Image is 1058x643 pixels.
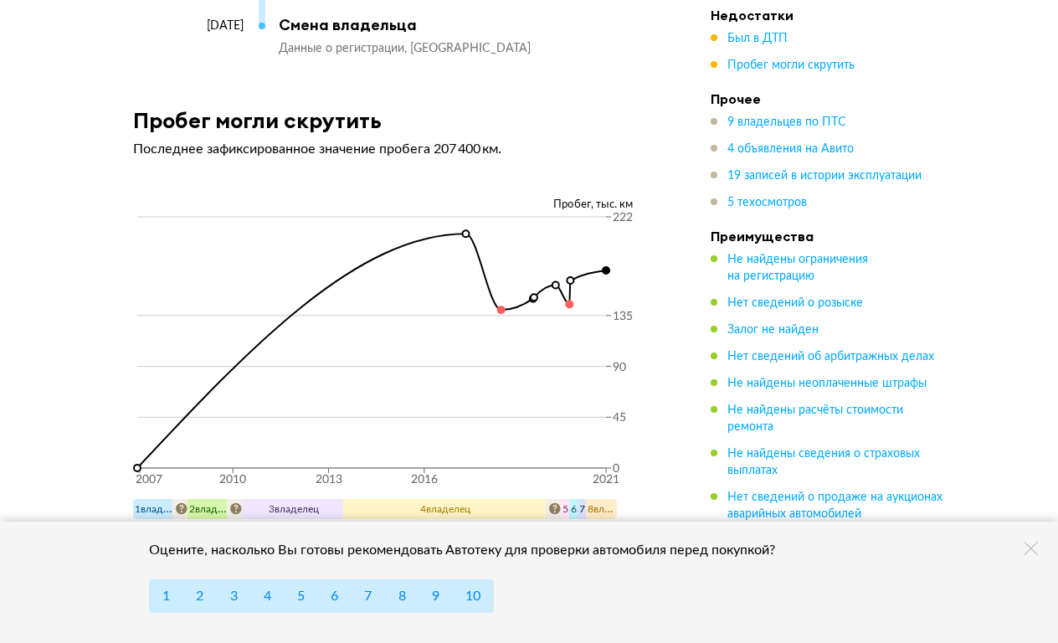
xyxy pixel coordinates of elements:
[452,579,494,613] button: 10
[219,474,246,486] tspan: 2010
[432,589,439,603] span: 9
[133,141,660,157] p: Последнее зафиксированное значение пробега 207 400 км.
[711,228,945,244] h4: Преимущества
[196,589,203,603] span: 2
[727,197,807,208] span: 5 техосмотров
[136,474,162,486] tspan: 2007
[133,198,660,213] div: Пробег, тыс. км
[727,254,868,282] span: Не найдены ограничения на регистрацию
[562,503,613,515] span: 5 владелец
[727,143,854,155] span: 4 объявления на Авито
[216,579,250,613] button: 3
[364,589,372,603] span: 7
[727,378,927,389] span: Не найдены неоплаченные штрафы
[133,107,382,133] h3: Пробег могли скрутить
[579,503,629,515] span: 7 владелец
[727,170,922,182] span: 19 записей в истории эксплуатации
[269,504,319,514] span: 3 владелец
[133,18,244,33] div: [DATE]
[411,474,438,486] tspan: 2016
[711,7,945,23] h4: Недостатки
[727,404,903,433] span: Не найдены расчёты стоимости ремонта
[279,43,410,54] span: Данные о регистрации
[135,503,185,515] span: 1 владелец
[727,324,819,336] span: Залог не найден
[588,503,638,515] span: 8 владелец
[351,579,385,613] button: 7
[727,116,846,128] span: 9 владельцев по ПТС
[711,90,945,107] h4: Прочее
[384,579,419,613] button: 8
[613,361,626,373] tspan: 90
[613,463,619,475] tspan: 0
[331,589,338,603] span: 6
[420,504,470,514] span: 4 владелец
[593,474,619,486] tspan: 2021
[162,589,170,603] span: 1
[398,589,406,603] span: 8
[613,412,626,424] tspan: 45
[284,579,318,613] button: 5
[727,351,934,363] span: Нет сведений об арбитражных делах
[571,503,621,515] span: 6 владелец
[297,589,305,603] span: 5
[727,33,788,44] span: Был в ДТП
[279,16,644,34] div: Смена владельца
[264,589,271,603] span: 4
[410,43,531,54] span: [GEOGRAPHIC_DATA]
[149,542,798,558] div: Оцените, насколько Вы готовы рекомендовать Автотеку для проверки автомобиля перед покупкой?
[419,579,453,613] button: 9
[727,297,863,309] span: Нет сведений о розыске
[727,448,920,476] span: Не найдены сведения о страховых выплатах
[317,579,352,613] button: 6
[465,589,480,603] span: 10
[613,311,633,322] tspan: 135
[727,491,942,520] span: Нет сведений о продаже на аукционах аварийных автомобилей
[316,474,342,486] tspan: 2013
[230,589,238,603] span: 3
[149,579,183,613] button: 1
[182,579,217,613] button: 2
[250,579,285,613] button: 4
[727,59,855,71] span: Пробег могли скрутить
[613,212,633,224] tspan: 222
[189,503,239,515] span: 2 владелец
